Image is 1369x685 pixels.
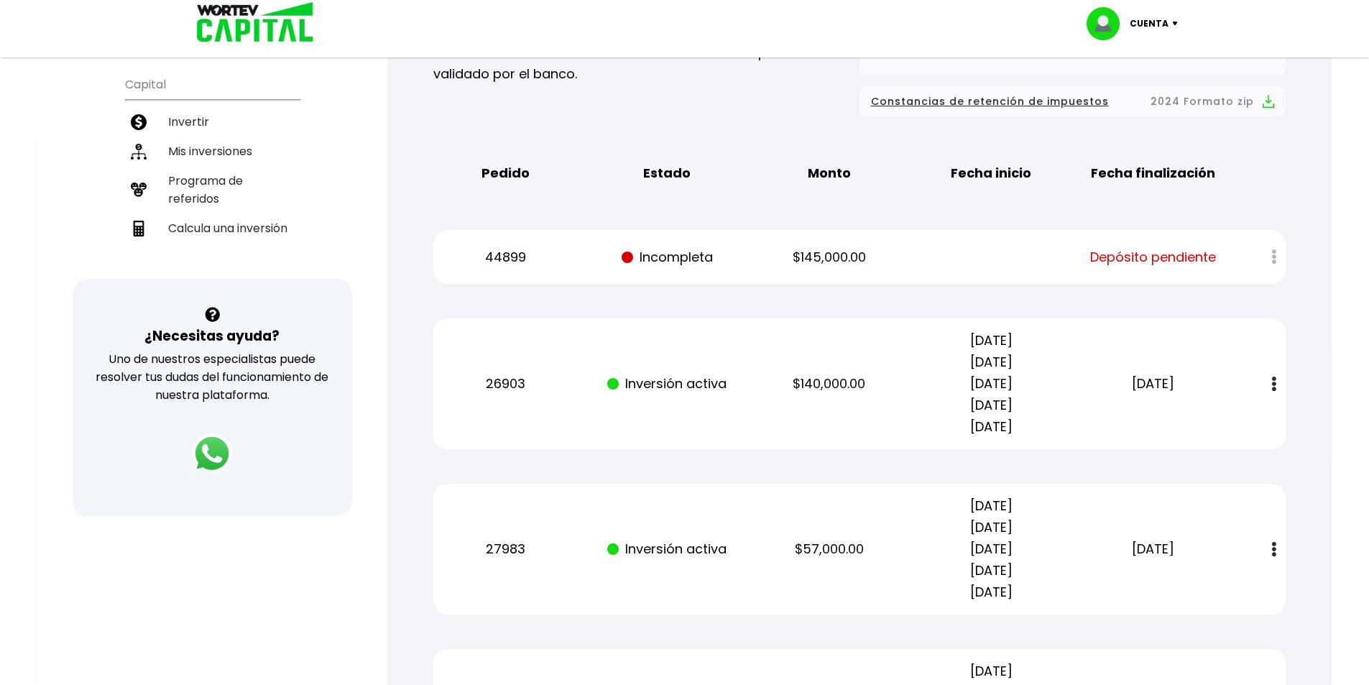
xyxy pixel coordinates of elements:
[481,162,530,184] b: Pedido
[125,137,300,166] a: Mis inversiones
[808,162,851,184] b: Monto
[131,221,147,236] img: calculadora-icon.17d418c4.svg
[125,68,300,279] ul: Capital
[599,373,736,395] p: Inversión activa
[125,166,300,213] a: Programa de referidos
[643,162,691,184] b: Estado
[437,247,573,268] p: 44899
[599,247,736,268] p: Incompleta
[1085,373,1222,395] p: [DATE]
[125,107,300,137] a: Invertir
[131,144,147,160] img: inversiones-icon.6695dc30.svg
[951,162,1031,184] b: Fecha inicio
[1130,13,1169,35] p: Cuenta
[923,495,1059,603] p: [DATE] [DATE] [DATE] [DATE] [DATE]
[1091,162,1215,184] b: Fecha finalización
[437,538,573,560] p: 27983
[761,373,898,395] p: $140,000.00
[131,182,147,198] img: recomiendanos-icon.9b8e9327.svg
[923,330,1059,438] p: [DATE] [DATE] [DATE] [DATE] [DATE]
[91,350,333,404] p: Uno de nuestros especialistas puede resolver tus dudas del funcionamiento de nuestra plataforma.
[437,373,573,395] p: 26903
[125,213,300,243] a: Calcula una inversión
[192,433,232,474] img: logos_whatsapp-icon.242b2217.svg
[599,538,736,560] p: Inversión activa
[761,538,898,560] p: $57,000.00
[1085,538,1222,560] p: [DATE]
[144,326,280,346] h3: ¿Necesitas ayuda?
[131,114,147,130] img: invertir-icon.b3b967d7.svg
[761,247,898,268] p: $145,000.00
[1090,247,1216,268] span: Depósito pendiente
[1087,7,1130,40] img: profile-image
[871,93,1109,111] span: Constancias de retención de impuestos
[871,93,1274,111] button: Constancias de retención de impuestos2024 Formato zip
[1169,22,1188,26] img: icon-down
